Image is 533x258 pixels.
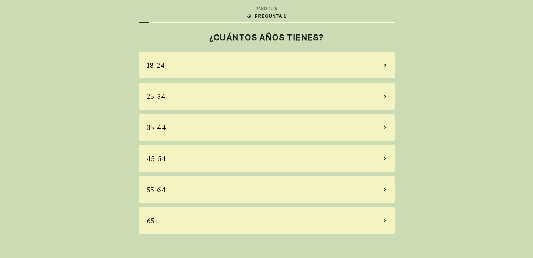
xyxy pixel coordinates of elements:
div: PREGUNTA 1 [246,13,286,20]
h2: ¿CUÁNTOS AÑOS TIENES? [139,33,395,42]
div: 35-44 [147,123,167,133]
div: PASO 1 / 25 [256,6,277,11]
div: 55-64 [147,185,166,195]
div: 65+ [147,216,159,226]
div: 25-34 [147,91,166,101]
div: 45-54 [147,154,167,164]
div: 18-24 [147,60,165,70]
